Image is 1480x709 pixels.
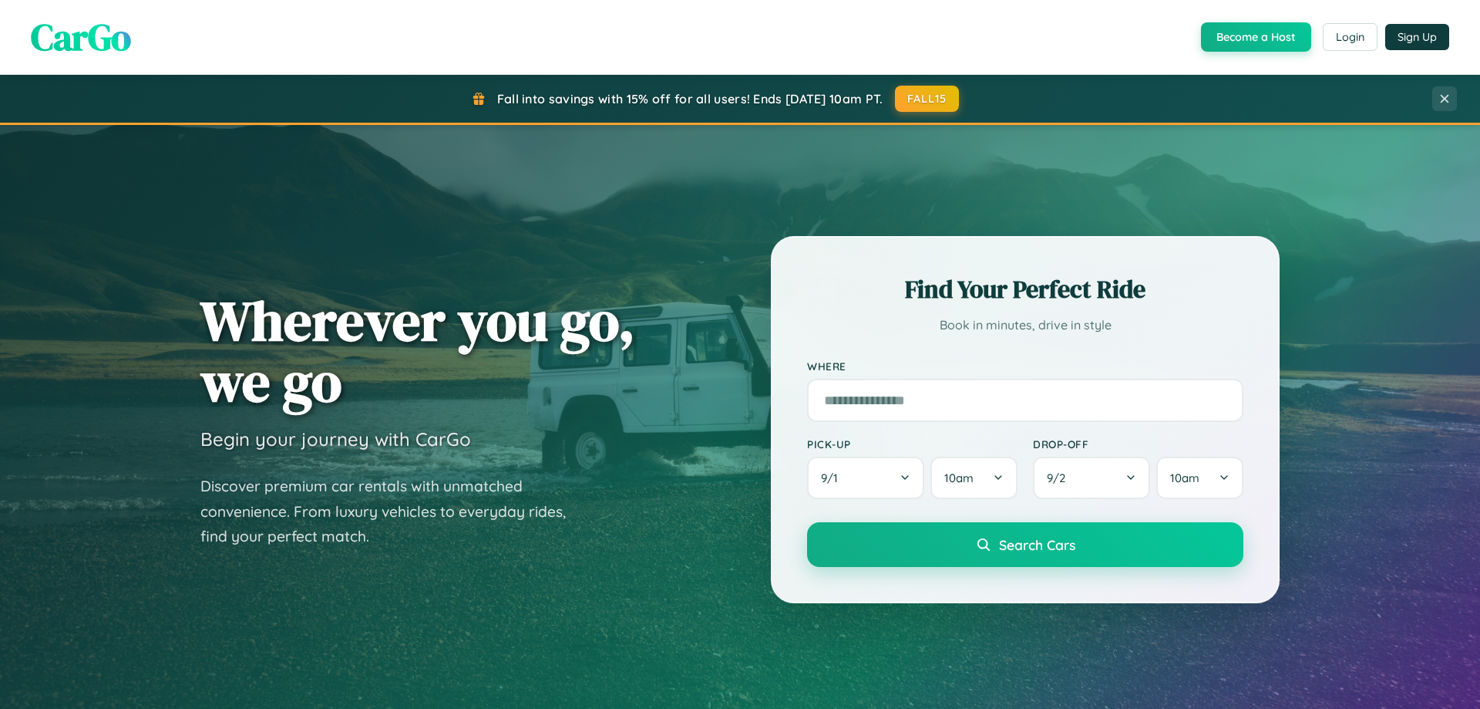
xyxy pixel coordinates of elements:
[200,290,635,412] h1: Wherever you go, we go
[1047,471,1073,485] span: 9 / 2
[31,12,131,62] span: CarGo
[895,86,960,112] button: FALL15
[497,91,883,106] span: Fall into savings with 15% off for all users! Ends [DATE] 10am PT.
[1033,437,1243,451] label: Drop-off
[930,457,1017,499] button: 10am
[1170,471,1199,485] span: 10am
[807,360,1243,373] label: Where
[200,427,471,451] h3: Begin your journey with CarGo
[807,457,924,499] button: 9/1
[1385,24,1449,50] button: Sign Up
[1323,23,1377,51] button: Login
[807,437,1017,451] label: Pick-up
[1201,22,1311,52] button: Become a Host
[1156,457,1243,499] button: 10am
[807,314,1243,336] p: Book in minutes, drive in style
[200,474,586,549] p: Discover premium car rentals with unmatched convenience. From luxury vehicles to everyday rides, ...
[999,536,1075,553] span: Search Cars
[807,522,1243,567] button: Search Cars
[807,272,1243,306] h2: Find Your Perfect Ride
[944,471,974,485] span: 10am
[821,471,846,485] span: 9 / 1
[1033,457,1150,499] button: 9/2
